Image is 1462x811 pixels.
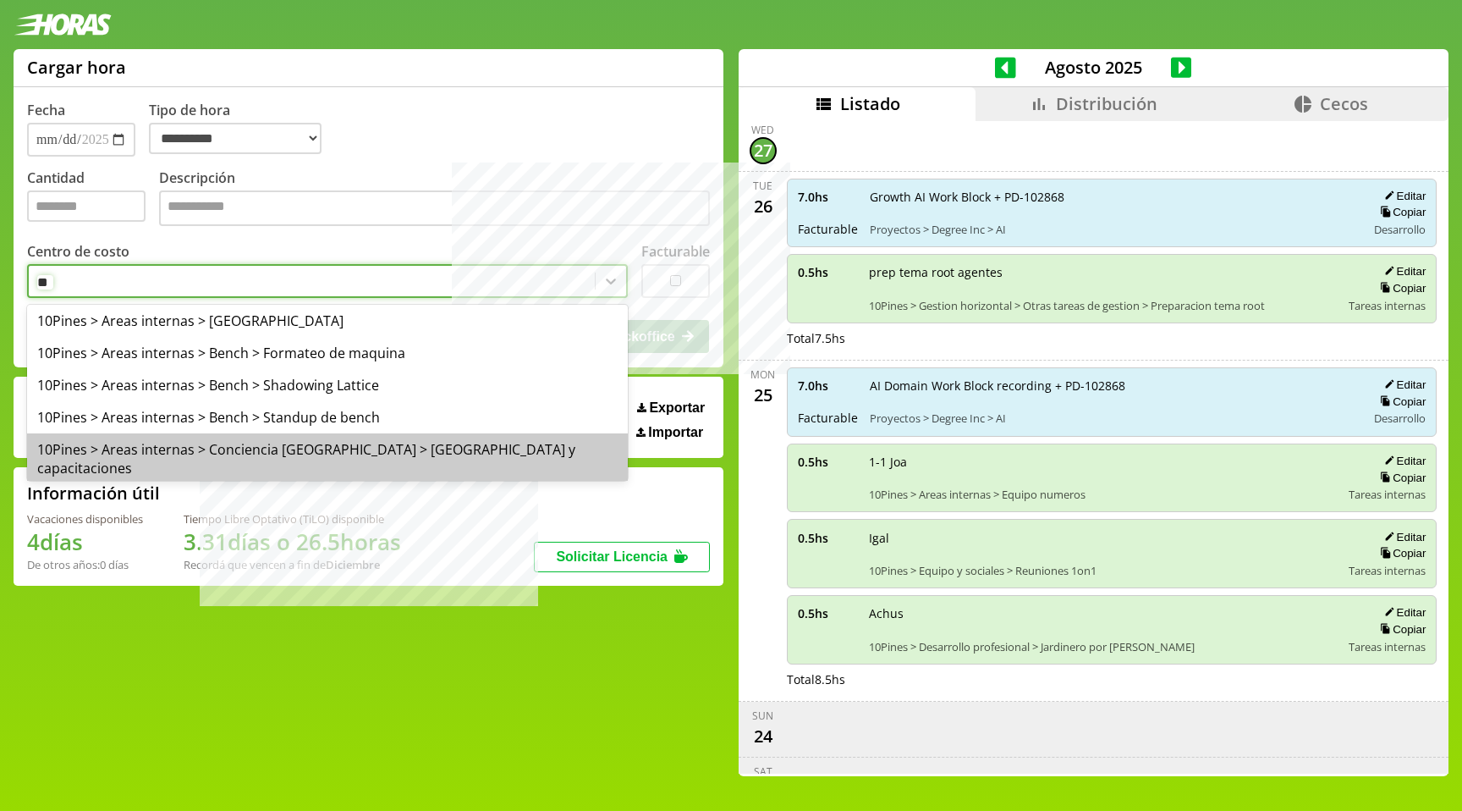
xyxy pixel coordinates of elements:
[27,242,129,261] label: Centro de costo
[27,101,65,119] label: Fecha
[1056,92,1157,115] span: Distribución
[750,723,777,750] div: 24
[870,222,1355,237] span: Proyectos > Degree Inc > AI
[750,193,777,220] div: 26
[1379,454,1426,468] button: Editar
[798,221,858,237] span: Facturable
[870,411,1355,426] span: Proyectos > Degree Inc > AI
[798,605,857,621] span: 0.5 hs
[1320,92,1368,115] span: Cecos
[1375,205,1426,219] button: Copiar
[753,179,772,193] div: Tue
[869,487,1338,502] span: 10Pines > Areas internas > Equipo numeros
[27,56,126,79] h1: Cargar hora
[27,168,159,230] label: Cantidad
[149,101,335,157] label: Tipo de hora
[534,542,710,572] button: Solicitar Licencia
[1349,298,1426,313] span: Tareas internas
[1375,622,1426,637] button: Copiar
[1349,487,1426,502] span: Tareas internas
[556,549,668,564] span: Solicitar Licencia
[787,671,1437,687] div: Total 8.5 hs
[869,530,1338,546] span: Igal
[1375,394,1426,409] button: Copiar
[869,264,1338,280] span: prep tema root agentes
[184,557,401,572] div: Recordá que vencen a fin de
[149,123,322,154] select: Tipo de hora
[1349,639,1426,654] span: Tareas internas
[1379,264,1426,279] button: Editar
[27,369,628,401] div: 10Pines > Areas internas > Bench > Shadowing Lattice
[1379,189,1426,203] button: Editar
[27,433,628,484] div: 10Pines > Areas internas > Conciencia [GEOGRAPHIC_DATA] > [GEOGRAPHIC_DATA] y capacitaciones
[27,527,143,557] h1: 4 días
[869,563,1338,578] span: 10Pines > Equipo y sociales > Reuniones 1on1
[1375,546,1426,560] button: Copiar
[798,264,857,280] span: 0.5 hs
[27,337,628,369] div: 10Pines > Areas internas > Bench > Formateo de maquina
[27,557,143,572] div: De otros años: 0 días
[1375,471,1426,485] button: Copiar
[1016,56,1171,79] span: Agosto 2025
[750,137,777,164] div: 27
[159,168,710,230] label: Descripción
[752,709,773,723] div: Sun
[14,14,112,36] img: logotipo
[869,298,1338,313] span: 10Pines > Gestion horizontal > Otras tareas de gestion > Preparacion tema root
[184,511,401,527] div: Tiempo Libre Optativo (TiLO) disponible
[750,367,775,382] div: Mon
[751,123,774,137] div: Wed
[870,189,1355,205] span: Growth AI Work Block + PD-102868
[870,378,1355,394] span: AI Domain Work Block recording + PD-102868
[648,425,703,440] span: Importar
[1379,605,1426,620] button: Editar
[27,511,143,527] div: Vacaciones disponibles
[641,242,710,261] label: Facturable
[869,605,1338,621] span: Achus
[1374,222,1426,237] span: Desarrollo
[750,382,777,409] div: 25
[798,189,858,205] span: 7.0 hs
[1379,530,1426,544] button: Editar
[798,378,858,394] span: 7.0 hs
[649,400,705,416] span: Exportar
[798,530,857,546] span: 0.5 hs
[754,764,772,779] div: Sat
[159,190,710,226] textarea: Descripción
[1375,281,1426,295] button: Copiar
[27,305,628,337] div: 10Pines > Areas internas > [GEOGRAPHIC_DATA]
[798,410,858,426] span: Facturable
[787,330,1437,346] div: Total 7.5 hs
[1379,378,1426,392] button: Editar
[326,557,380,572] b: Diciembre
[798,454,857,470] span: 0.5 hs
[869,454,1338,470] span: 1-1 Joa
[184,527,401,557] h1: 3.31 días o 26.5 horas
[869,639,1338,654] span: 10Pines > Desarrollo profesional > Jardinero por [PERSON_NAME]
[27,401,628,433] div: 10Pines > Areas internas > Bench > Standup de bench
[739,121,1448,775] div: scrollable content
[27,190,146,222] input: Cantidad
[27,482,160,505] h2: Información útil
[1349,563,1426,578] span: Tareas internas
[1374,411,1426,426] span: Desarrollo
[840,92,900,115] span: Listado
[632,400,710,417] button: Exportar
